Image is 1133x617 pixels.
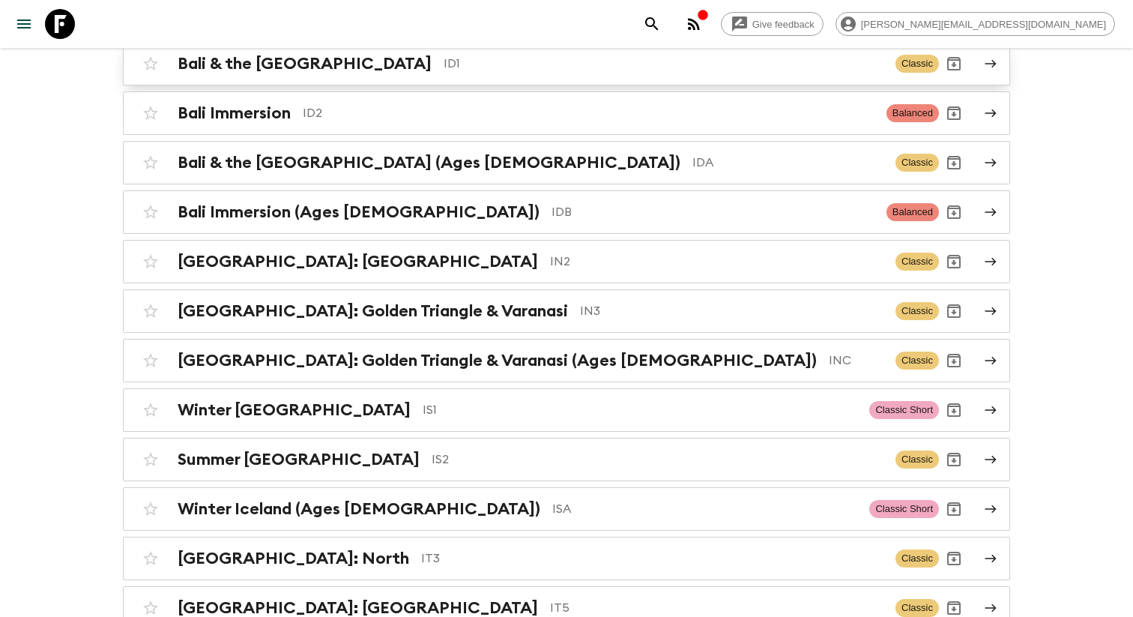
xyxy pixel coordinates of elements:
[9,9,39,39] button: menu
[123,388,1010,432] a: Winter [GEOGRAPHIC_DATA]IS1Classic ShortArchive
[178,499,540,519] h2: Winter Iceland (Ages [DEMOGRAPHIC_DATA])
[550,599,883,617] p: IT5
[939,197,969,227] button: Archive
[123,339,1010,382] a: [GEOGRAPHIC_DATA]: Golden Triangle & Varanasi (Ages [DEMOGRAPHIC_DATA])INCClassicArchive
[123,42,1010,85] a: Bali & the [GEOGRAPHIC_DATA]ID1ClassicArchive
[178,301,568,321] h2: [GEOGRAPHIC_DATA]: Golden Triangle & Varanasi
[939,544,969,574] button: Archive
[432,451,883,469] p: IS2
[853,19,1114,30] span: [PERSON_NAME][EMAIL_ADDRESS][DOMAIN_NAME]
[939,346,969,376] button: Archive
[444,55,883,73] p: ID1
[895,451,939,469] span: Classic
[637,9,667,39] button: search adventures
[123,487,1010,531] a: Winter Iceland (Ages [DEMOGRAPHIC_DATA])ISAClassic ShortArchive
[550,253,883,271] p: IN2
[939,148,969,178] button: Archive
[744,19,823,30] span: Give feedback
[939,296,969,326] button: Archive
[580,302,883,320] p: IN3
[939,445,969,475] button: Archive
[303,104,874,122] p: ID2
[939,247,969,277] button: Archive
[895,154,939,172] span: Classic
[869,401,939,419] span: Classic Short
[721,12,824,36] a: Give feedback
[178,450,420,469] h2: Summer [GEOGRAPHIC_DATA]
[692,154,883,172] p: IDA
[178,54,432,73] h2: Bali & the [GEOGRAPHIC_DATA]
[123,537,1010,580] a: [GEOGRAPHIC_DATA]: NorthIT3ClassicArchive
[895,55,939,73] span: Classic
[939,395,969,425] button: Archive
[836,12,1115,36] div: [PERSON_NAME][EMAIL_ADDRESS][DOMAIN_NAME]
[886,203,939,221] span: Balanced
[178,400,411,420] h2: Winter [GEOGRAPHIC_DATA]
[869,500,939,518] span: Classic Short
[829,352,883,370] p: INC
[178,202,540,222] h2: Bali Immersion (Ages [DEMOGRAPHIC_DATA])
[123,438,1010,481] a: Summer [GEOGRAPHIC_DATA]IS2ClassicArchive
[123,91,1010,135] a: Bali ImmersionID2BalancedArchive
[939,98,969,128] button: Archive
[421,550,883,568] p: IT3
[123,240,1010,283] a: [GEOGRAPHIC_DATA]: [GEOGRAPHIC_DATA]IN2ClassicArchive
[178,252,538,271] h2: [GEOGRAPHIC_DATA]: [GEOGRAPHIC_DATA]
[552,500,857,518] p: ISA
[895,550,939,568] span: Classic
[123,190,1010,234] a: Bali Immersion (Ages [DEMOGRAPHIC_DATA])IDBBalancedArchive
[895,352,939,370] span: Classic
[939,494,969,524] button: Archive
[895,253,939,271] span: Classic
[178,549,409,568] h2: [GEOGRAPHIC_DATA]: North
[895,302,939,320] span: Classic
[178,103,291,123] h2: Bali Immersion
[178,351,817,370] h2: [GEOGRAPHIC_DATA]: Golden Triangle & Varanasi (Ages [DEMOGRAPHIC_DATA])
[886,104,939,122] span: Balanced
[178,153,680,172] h2: Bali & the [GEOGRAPHIC_DATA] (Ages [DEMOGRAPHIC_DATA])
[423,401,857,419] p: IS1
[123,289,1010,333] a: [GEOGRAPHIC_DATA]: Golden Triangle & VaranasiIN3ClassicArchive
[123,141,1010,184] a: Bali & the [GEOGRAPHIC_DATA] (Ages [DEMOGRAPHIC_DATA])IDAClassicArchive
[552,203,874,221] p: IDB
[895,599,939,617] span: Classic
[939,49,969,79] button: Archive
